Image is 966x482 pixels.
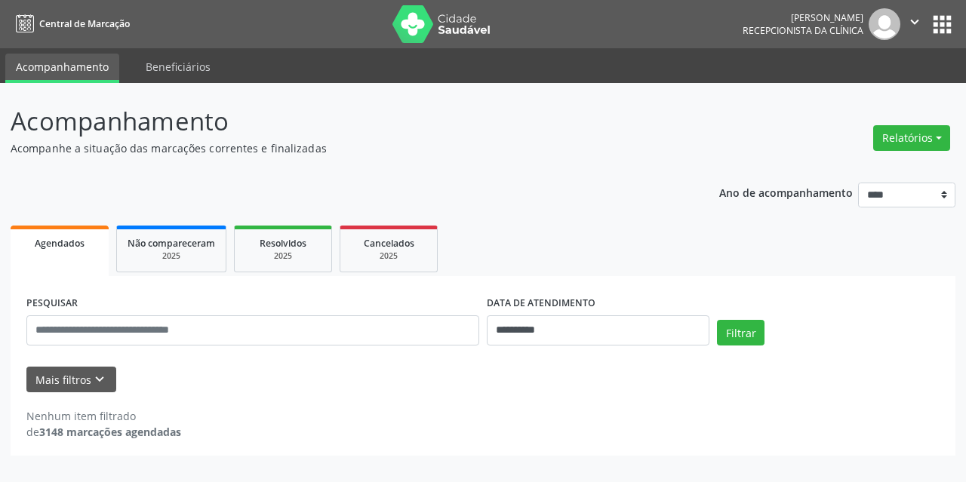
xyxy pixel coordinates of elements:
[719,183,853,201] p: Ano de acompanhamento
[743,24,863,37] span: Recepcionista da clínica
[26,292,78,315] label: PESQUISAR
[364,237,414,250] span: Cancelados
[135,54,221,80] a: Beneficiários
[26,424,181,440] div: de
[11,140,672,156] p: Acompanhe a situação das marcações correntes e finalizadas
[26,408,181,424] div: Nenhum item filtrado
[128,237,215,250] span: Não compareceram
[869,8,900,40] img: img
[743,11,863,24] div: [PERSON_NAME]
[39,425,181,439] strong: 3148 marcações agendadas
[245,250,321,262] div: 2025
[717,320,764,345] button: Filtrar
[5,54,119,83] a: Acompanhamento
[351,250,426,262] div: 2025
[11,103,672,140] p: Acompanhamento
[128,250,215,262] div: 2025
[487,292,595,315] label: DATA DE ATENDIMENTO
[873,125,950,151] button: Relatórios
[91,371,108,388] i: keyboard_arrow_down
[900,8,929,40] button: 
[26,367,116,393] button: Mais filtroskeyboard_arrow_down
[39,17,130,30] span: Central de Marcação
[906,14,923,30] i: 
[35,237,85,250] span: Agendados
[11,11,130,36] a: Central de Marcação
[260,237,306,250] span: Resolvidos
[929,11,955,38] button: apps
